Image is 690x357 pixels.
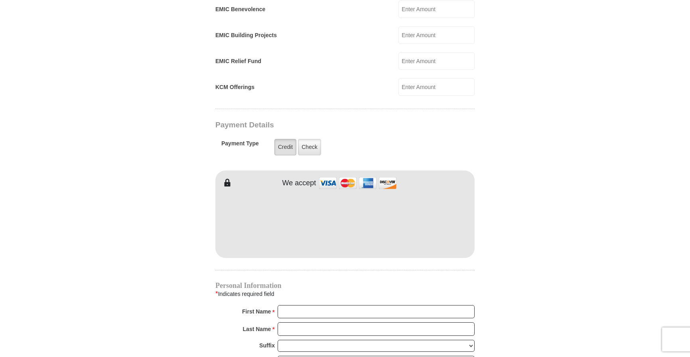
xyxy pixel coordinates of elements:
label: KCM Offerings [215,83,254,91]
strong: Last Name [243,323,271,335]
input: Enter Amount [398,78,475,96]
h5: Payment Type [221,140,259,151]
label: Check [298,139,321,155]
strong: Suffix [259,340,275,351]
input: Enter Amount [398,0,475,18]
strong: First Name [242,306,271,317]
h4: Personal Information [215,282,475,289]
div: Indicates required field [215,289,475,299]
input: Enter Amount [398,26,475,44]
label: EMIC Building Projects [215,31,277,40]
label: Credit [274,139,296,155]
label: EMIC Benevolence [215,5,265,14]
label: EMIC Relief Fund [215,57,261,65]
input: Enter Amount [398,52,475,70]
h4: We accept [282,179,316,188]
img: credit cards accepted [318,175,398,192]
h3: Payment Details [215,121,419,130]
